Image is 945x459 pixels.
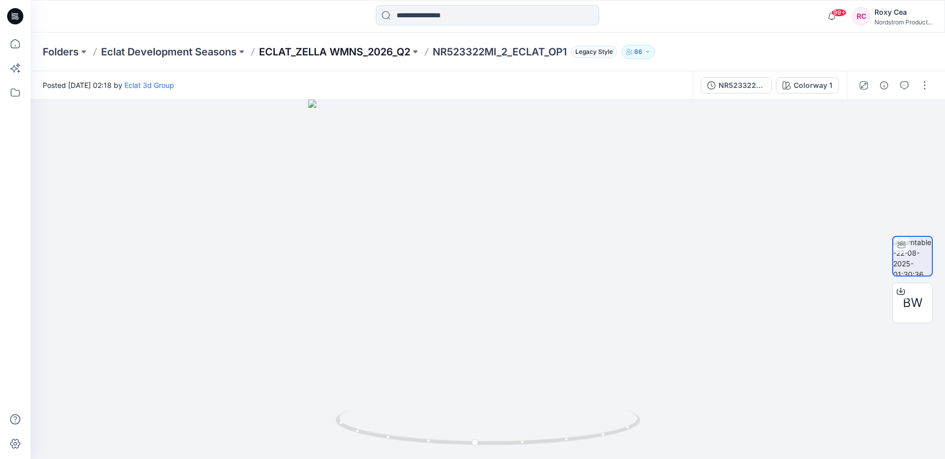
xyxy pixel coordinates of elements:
[719,80,765,91] div: NR523322MI_2_ECLAT_OP1
[794,80,832,91] div: Colorway 1
[43,80,174,90] span: Posted [DATE] 02:18 by
[571,46,617,58] span: Legacy Style
[634,46,642,57] p: 86
[893,237,932,276] img: turntable-22-08-2025-01:30:36
[876,77,892,94] button: Details
[101,45,237,59] a: Eclat Development Seasons
[776,77,839,94] button: Colorway 1
[903,294,923,312] span: BW
[831,9,846,17] span: 99+
[433,45,567,59] p: NR523322MI_2_ECLAT_OP1
[701,77,772,94] button: NR523322MI_2_ECLAT_OP1
[874,6,932,18] div: Roxy Cea
[874,18,932,26] div: Nordstrom Product...
[622,45,655,59] button: 86
[567,45,617,59] button: Legacy Style
[124,81,174,89] a: Eclat 3d Group
[852,7,870,25] div: RC
[43,45,79,59] a: Folders
[259,45,410,59] a: ECLAT_ZELLA WMNS_2026_Q2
